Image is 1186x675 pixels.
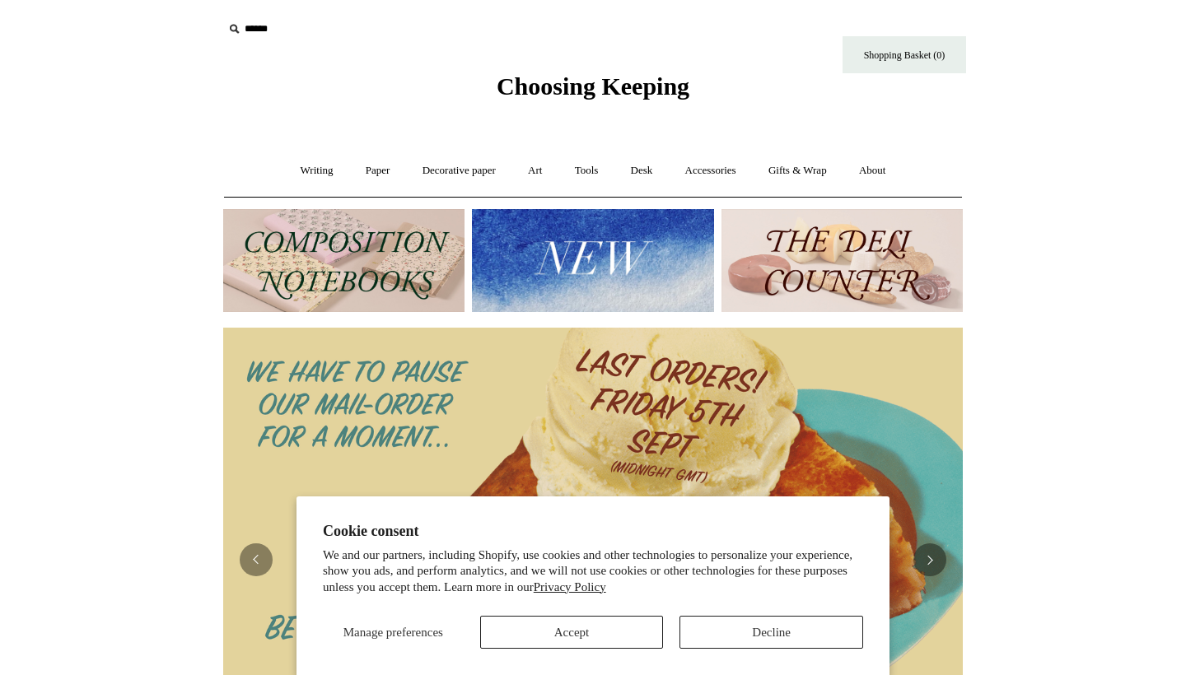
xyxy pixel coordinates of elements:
button: Accept [480,616,664,649]
a: Desk [616,149,668,193]
button: Manage preferences [323,616,464,649]
a: Choosing Keeping [497,86,689,97]
span: Choosing Keeping [497,72,689,100]
p: We and our partners, including Shopify, use cookies and other technologies to personalize your ex... [323,547,863,596]
a: About [844,149,901,193]
button: Decline [679,616,863,649]
button: Previous [240,543,273,576]
img: The Deli Counter [721,209,963,312]
a: Art [513,149,557,193]
button: Next [913,543,946,576]
a: Writing [286,149,348,193]
span: Manage preferences [343,626,443,639]
a: Privacy Policy [534,580,606,594]
a: Accessories [670,149,751,193]
img: New.jpg__PID:f73bdf93-380a-4a35-bcfe-7823039498e1 [472,209,713,312]
a: Paper [351,149,405,193]
a: Tools [560,149,614,193]
h2: Cookie consent [323,523,863,540]
a: Shopping Basket (0) [843,36,966,73]
a: Decorative paper [408,149,511,193]
img: 202302 Composition ledgers.jpg__PID:69722ee6-fa44-49dd-a067-31375e5d54ec [223,209,465,312]
a: Gifts & Wrap [754,149,842,193]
